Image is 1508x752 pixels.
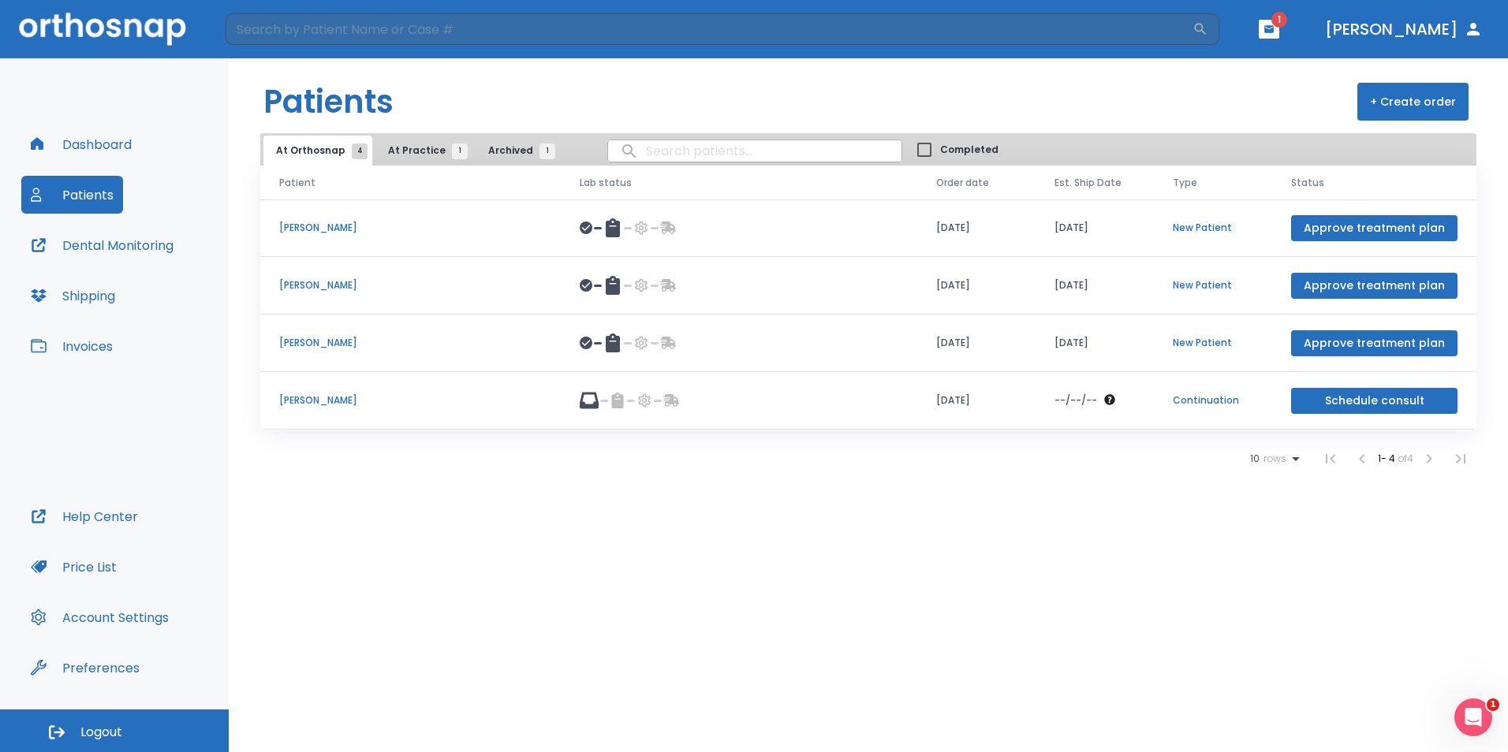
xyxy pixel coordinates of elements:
[279,221,542,235] p: [PERSON_NAME]
[1173,393,1253,408] p: Continuation
[539,143,555,159] span: 1
[279,176,315,190] span: Patient
[276,143,360,158] span: At Orthosnap
[580,176,632,190] span: Lab status
[1054,393,1097,408] p: --/--/--
[279,336,542,350] p: [PERSON_NAME]
[1454,698,1492,736] iframe: Intercom live chat
[226,13,1193,45] input: Search by Patient Name or Case #
[1378,452,1398,465] span: 1 - 4
[1036,199,1154,257] td: [DATE]
[1036,257,1154,315] td: [DATE]
[80,724,122,741] span: Logout
[940,143,998,157] span: Completed
[263,136,563,166] div: tabs
[917,372,1036,430] td: [DATE]
[1250,453,1260,464] span: 10
[1487,698,1499,711] span: 1
[1291,330,1458,356] button: Approve treatment plan
[1291,273,1458,299] button: Approve treatment plan
[263,78,394,125] h1: Patients
[21,277,125,315] button: Shipping
[1271,12,1287,28] span: 1
[21,226,183,264] button: Dental Monitoring
[1319,15,1489,43] button: [PERSON_NAME]
[1173,176,1197,190] span: Type
[1173,336,1253,350] p: New Patient
[388,143,460,158] span: At Practice
[917,199,1036,257] td: [DATE]
[21,548,126,586] button: Price List
[21,598,178,636] button: Account Settings
[1054,393,1135,408] div: The date will be available after approving treatment plan
[452,143,468,159] span: 1
[1291,176,1324,190] span: Status
[279,278,542,292] p: [PERSON_NAME]
[21,649,149,687] button: Preferences
[488,143,547,158] span: Archived
[1036,315,1154,372] td: [DATE]
[1173,221,1253,235] p: New Patient
[608,136,901,166] input: search
[917,257,1036,315] td: [DATE]
[1054,176,1122,190] span: Est. Ship Date
[136,661,151,675] div: Tooltip anchor
[936,176,989,190] span: Order date
[21,327,122,365] button: Invoices
[21,497,147,535] button: Help Center
[1173,278,1253,292] p: New Patient
[279,393,542,408] p: [PERSON_NAME]
[352,143,368,159] span: 4
[1357,83,1469,121] button: + Create order
[21,176,123,214] button: Patients
[21,125,141,163] button: Dashboard
[1291,215,1458,241] button: Approve treatment plan
[1260,453,1286,464] span: rows
[1398,452,1413,465] span: of 4
[917,315,1036,372] td: [DATE]
[1291,388,1458,414] button: Schedule consult
[19,13,186,45] img: Orthosnap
